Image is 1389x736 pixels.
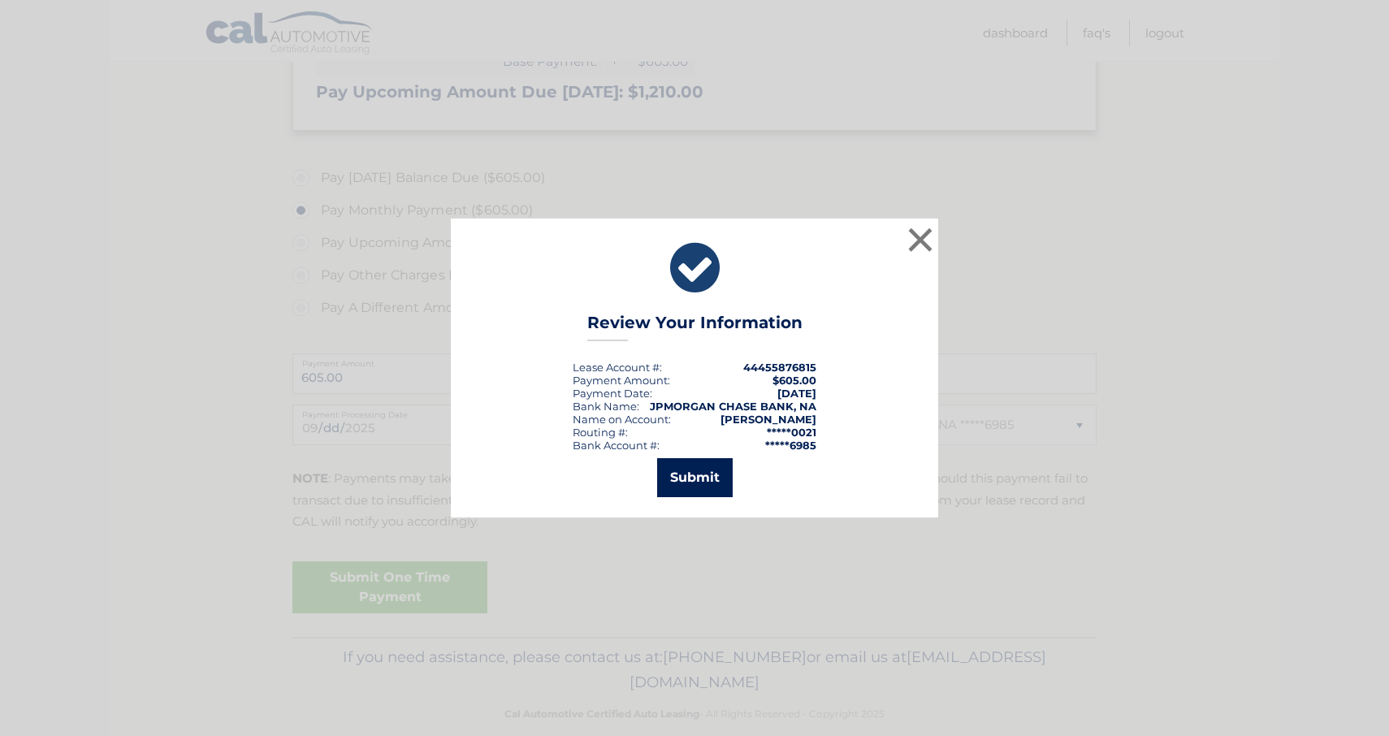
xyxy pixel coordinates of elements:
[720,413,816,426] strong: [PERSON_NAME]
[573,374,670,387] div: Payment Amount:
[904,223,937,256] button: ×
[573,400,639,413] div: Bank Name:
[650,400,816,413] strong: JPMORGAN CHASE BANK, NA
[587,313,803,341] h3: Review Your Information
[777,387,816,400] span: [DATE]
[743,361,816,374] strong: 44455876815
[573,439,660,452] div: Bank Account #:
[573,413,671,426] div: Name on Account:
[573,361,662,374] div: Lease Account #:
[573,426,628,439] div: Routing #:
[573,387,650,400] span: Payment Date
[573,387,652,400] div: :
[657,458,733,497] button: Submit
[772,374,816,387] span: $605.00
